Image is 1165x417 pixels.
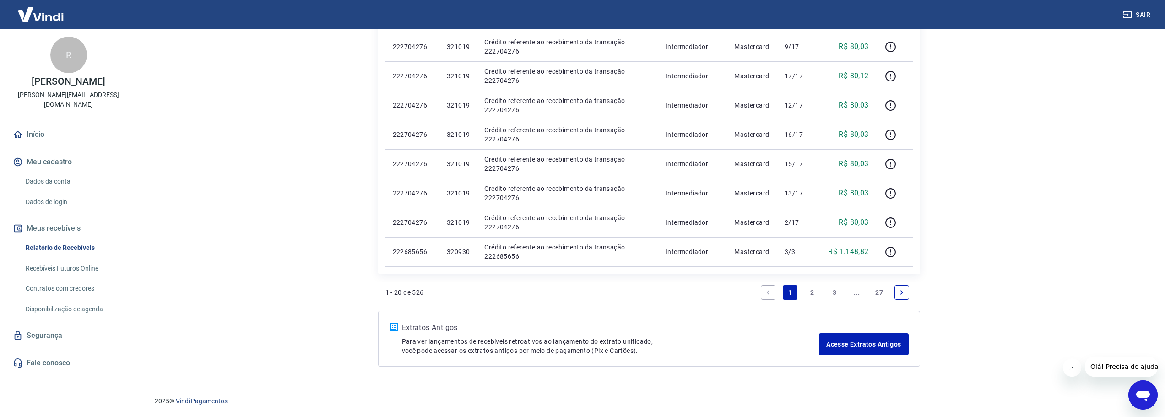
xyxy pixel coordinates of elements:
p: 321019 [447,189,470,198]
p: 321019 [447,130,470,139]
a: Page 27 [872,285,887,300]
p: Extratos Antigos [402,322,819,333]
div: R [50,37,87,73]
p: R$ 80,12 [839,70,868,81]
a: Next page [894,285,909,300]
p: 1 - 20 de 526 [385,288,424,297]
a: Fale conosco [11,353,126,373]
p: Mastercard [734,130,770,139]
p: 321019 [447,218,470,227]
p: Intermediador [666,130,720,139]
span: Olá! Precisa de ajuda? [5,6,77,14]
p: R$ 1.148,82 [828,246,868,257]
p: 222685656 [393,247,432,256]
p: Intermediador [666,42,720,51]
p: R$ 80,03 [839,41,868,52]
a: Dados da conta [22,172,126,191]
p: 222704276 [393,42,432,51]
p: Crédito referente ao recebimento da transação 222704276 [484,67,651,85]
a: Page 1 is your current page [783,285,797,300]
p: Crédito referente ao recebimento da transação 222704276 [484,155,651,173]
p: 222704276 [393,189,432,198]
p: 12/17 [785,101,812,110]
p: R$ 80,03 [839,100,868,111]
p: 321019 [447,159,470,168]
p: R$ 80,03 [839,188,868,199]
p: Crédito referente ao recebimento da transação 222704276 [484,38,651,56]
a: Jump forward [850,285,864,300]
button: Meus recebíveis [11,218,126,238]
p: R$ 80,03 [839,217,868,228]
p: 222704276 [393,101,432,110]
p: Crédito referente ao recebimento da transação 222704276 [484,184,651,202]
p: 2/17 [785,218,812,227]
a: Contratos com credores [22,279,126,298]
img: ícone [390,323,398,331]
p: 321019 [447,101,470,110]
p: 222704276 [393,130,432,139]
p: 321019 [447,71,470,81]
button: Meu cadastro [11,152,126,172]
p: 2025 © [155,396,1143,406]
p: R$ 80,03 [839,158,868,169]
a: Acesse Extratos Antigos [819,333,908,355]
p: Crédito referente ao recebimento da transação 222704276 [484,96,651,114]
p: Intermediador [666,247,720,256]
p: Mastercard [734,71,770,81]
a: Relatório de Recebíveis [22,238,126,257]
p: 321019 [447,42,470,51]
p: Crédito referente ao recebimento da transação 222704276 [484,213,651,232]
iframe: Mensagem da empresa [1085,357,1158,377]
a: Vindi Pagamentos [176,397,228,405]
p: 222704276 [393,159,432,168]
p: Crédito referente ao recebimento da transação 222685656 [484,243,651,261]
img: Vindi [11,0,70,28]
p: Intermediador [666,159,720,168]
p: Intermediador [666,71,720,81]
p: 16/17 [785,130,812,139]
a: Segurança [11,325,126,346]
p: 222704276 [393,218,432,227]
p: Mastercard [734,159,770,168]
p: Mastercard [734,101,770,110]
p: 320930 [447,247,470,256]
p: Mastercard [734,42,770,51]
p: R$ 80,03 [839,129,868,140]
p: 3/3 [785,247,812,256]
p: Intermediador [666,101,720,110]
a: Page 3 [827,285,842,300]
a: Page 2 [805,285,820,300]
p: 222704276 [393,71,432,81]
p: 17/17 [785,71,812,81]
p: Mastercard [734,189,770,198]
p: 15/17 [785,159,812,168]
iframe: Fechar mensagem [1063,358,1081,377]
p: 13/17 [785,189,812,198]
p: [PERSON_NAME] [32,77,105,87]
a: Disponibilização de agenda [22,300,126,319]
p: 9/17 [785,42,812,51]
p: Crédito referente ao recebimento da transação 222704276 [484,125,651,144]
iframe: Botão para abrir a janela de mensagens [1128,380,1158,410]
p: Intermediador [666,189,720,198]
p: Para ver lançamentos de recebíveis retroativos ao lançamento do extrato unificado, você pode aces... [402,337,819,355]
p: Mastercard [734,218,770,227]
button: Sair [1121,6,1154,23]
p: Mastercard [734,247,770,256]
a: Recebíveis Futuros Online [22,259,126,278]
p: Intermediador [666,218,720,227]
a: Início [11,125,126,145]
p: [PERSON_NAME][EMAIL_ADDRESS][DOMAIN_NAME] [7,90,130,109]
a: Dados de login [22,193,126,211]
a: Previous page [761,285,775,300]
ul: Pagination [757,282,913,303]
